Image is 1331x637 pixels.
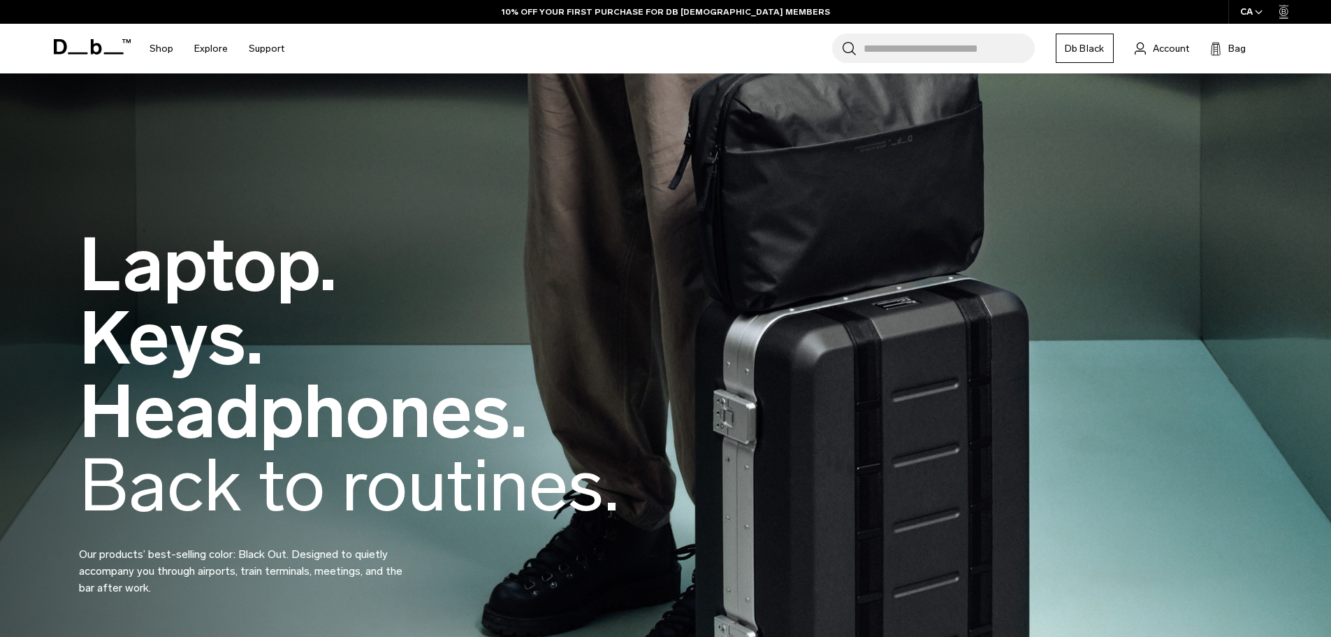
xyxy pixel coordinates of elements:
[249,24,284,73] a: Support
[194,24,228,73] a: Explore
[1210,40,1246,57] button: Bag
[79,441,620,529] span: Back to routines.
[502,6,830,18] a: 10% OFF YOUR FIRST PURCHASE FOR DB [DEMOGRAPHIC_DATA] MEMBERS
[139,24,295,73] nav: Main Navigation
[150,24,173,73] a: Shop
[1153,41,1189,56] span: Account
[1228,41,1246,56] span: Bag
[1135,40,1189,57] a: Account
[79,529,414,596] p: Our products’ best-selling color: Black Out. Designed to quietly accompany you through airports, ...
[79,229,620,522] h2: Laptop. Keys. Headphones.
[1056,34,1114,63] a: Db Black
